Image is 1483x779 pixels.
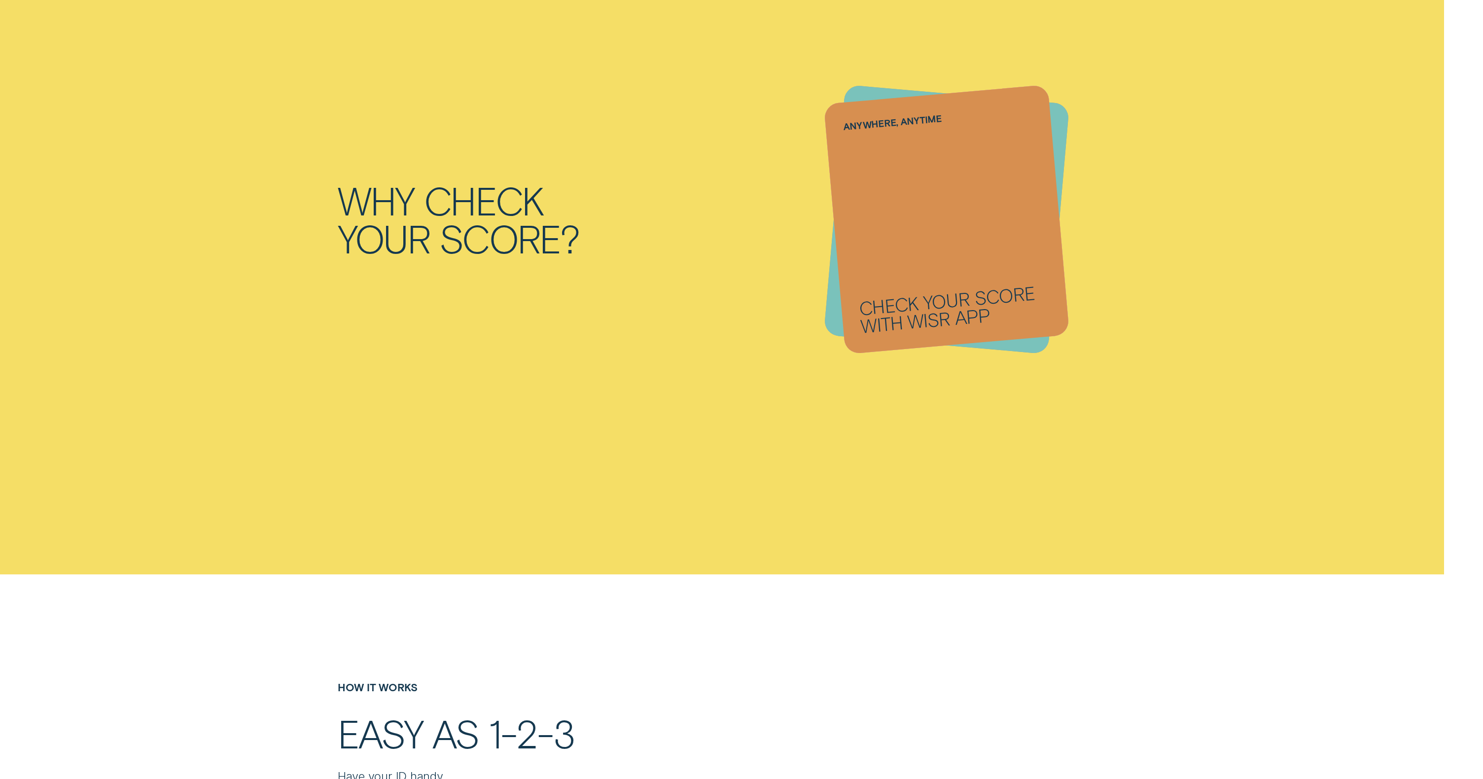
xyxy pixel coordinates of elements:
[338,181,736,257] div: Why check your score?
[338,714,599,752] h2: Easy as 1-2-3
[338,681,599,693] h4: How it works
[332,181,741,257] h2: Why check your score?
[858,283,1050,335] p: Check your score with Wisr App
[843,111,948,133] label: Anywhere, anytime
